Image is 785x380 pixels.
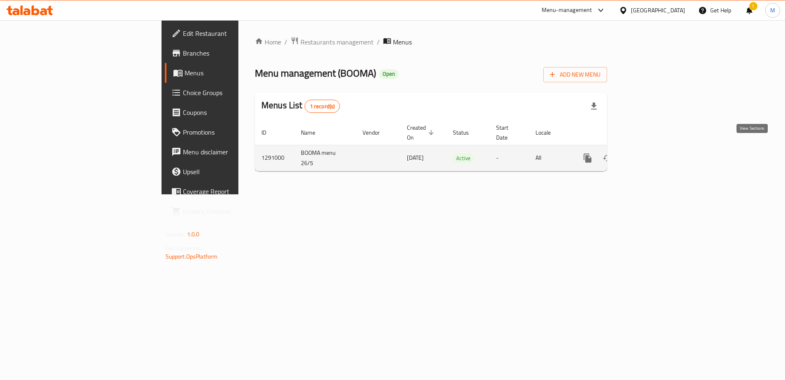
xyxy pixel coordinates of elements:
[550,70,600,80] span: Add New Menu
[578,148,598,168] button: more
[183,187,286,196] span: Coverage Report
[453,128,480,138] span: Status
[305,100,340,113] div: Total records count
[571,120,663,145] th: Actions
[255,120,663,171] table: enhanced table
[294,145,356,171] td: BOOMA menu 26/5
[542,5,592,15] div: Menu-management
[584,96,604,116] div: Export file
[183,127,286,137] span: Promotions
[165,63,293,83] a: Menus
[489,145,529,171] td: -
[453,154,474,163] span: Active
[362,128,390,138] span: Vendor
[183,88,286,98] span: Choice Groups
[165,142,293,162] a: Menu disclaimer
[165,83,293,103] a: Choice Groups
[393,37,412,47] span: Menus
[407,123,436,142] span: Created On
[529,145,571,171] td: All
[496,123,519,142] span: Start Date
[261,99,340,113] h2: Menus List
[255,37,607,47] nav: breadcrumb
[165,122,293,142] a: Promotions
[183,48,286,58] span: Branches
[291,37,374,47] a: Restaurants management
[183,167,286,177] span: Upsell
[165,23,293,43] a: Edit Restaurant
[301,128,326,138] span: Name
[165,162,293,182] a: Upsell
[305,103,340,110] span: 1 record(s)
[165,201,293,221] a: Grocery Checklist
[165,43,293,63] a: Branches
[166,243,203,254] span: Get support on:
[300,37,374,47] span: Restaurants management
[165,103,293,122] a: Coupons
[543,67,607,82] button: Add New Menu
[379,70,398,77] span: Open
[379,69,398,79] div: Open
[185,68,286,78] span: Menus
[598,148,617,168] button: Change Status
[377,37,380,47] li: /
[407,152,424,163] span: [DATE]
[183,107,286,117] span: Coupons
[183,206,286,216] span: Grocery Checklist
[631,6,685,15] div: [GEOGRAPHIC_DATA]
[166,229,186,240] span: Version:
[770,6,775,15] span: M
[166,251,218,262] a: Support.OpsPlatform
[165,182,293,201] a: Coverage Report
[255,64,376,82] span: Menu management ( BOOMA )
[183,28,286,38] span: Edit Restaurant
[183,147,286,157] span: Menu disclaimer
[536,128,561,138] span: Locale
[187,229,200,240] span: 1.0.0
[261,128,277,138] span: ID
